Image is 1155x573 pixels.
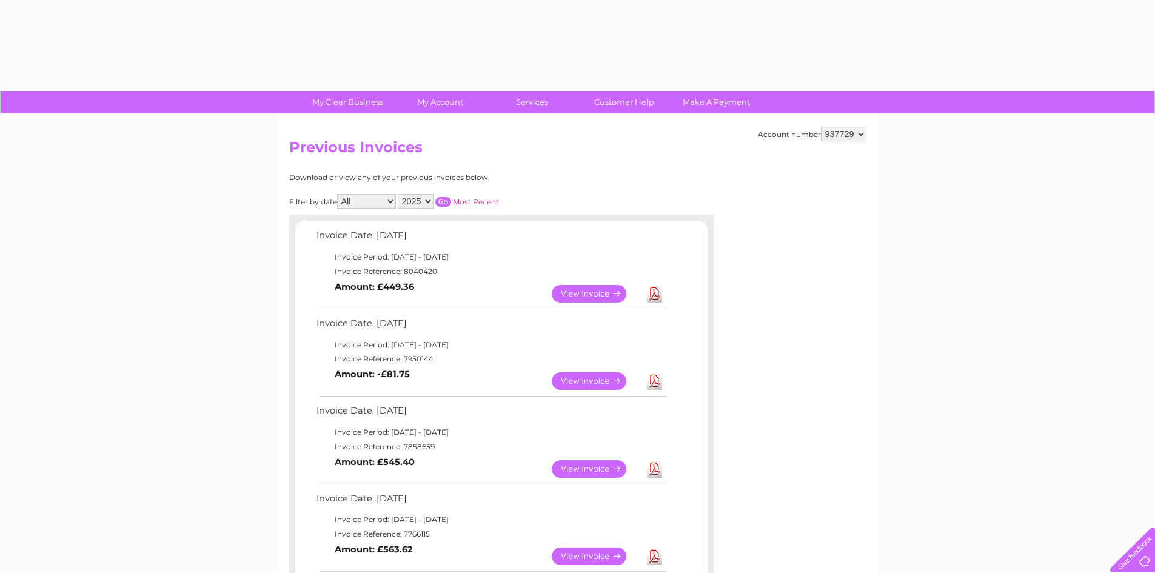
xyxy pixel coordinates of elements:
[647,372,662,390] a: Download
[453,197,499,206] a: Most Recent
[666,91,766,113] a: Make A Payment
[552,460,641,478] a: View
[313,491,668,513] td: Invoice Date: [DATE]
[313,352,668,366] td: Invoice Reference: 7950144
[313,403,668,425] td: Invoice Date: [DATE]
[313,440,668,454] td: Invoice Reference: 7858659
[313,338,668,352] td: Invoice Period: [DATE] - [DATE]
[298,91,398,113] a: My Clear Business
[313,425,668,440] td: Invoice Period: [DATE] - [DATE]
[482,91,582,113] a: Services
[758,127,866,141] div: Account number
[289,139,866,162] h2: Previous Invoices
[335,369,410,380] b: Amount: -£81.75
[289,173,608,182] div: Download or view any of your previous invoices below.
[335,281,414,292] b: Amount: £449.36
[335,457,415,467] b: Amount: £545.40
[552,548,641,565] a: View
[313,227,668,250] td: Invoice Date: [DATE]
[647,285,662,303] a: Download
[574,91,674,113] a: Customer Help
[289,194,608,209] div: Filter by date
[552,285,641,303] a: View
[313,512,668,527] td: Invoice Period: [DATE] - [DATE]
[390,91,490,113] a: My Account
[647,548,662,565] a: Download
[552,372,641,390] a: View
[313,250,668,264] td: Invoice Period: [DATE] - [DATE]
[647,460,662,478] a: Download
[313,315,668,338] td: Invoice Date: [DATE]
[313,527,668,541] td: Invoice Reference: 7766115
[335,544,413,555] b: Amount: £563.62
[313,264,668,279] td: Invoice Reference: 8040420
